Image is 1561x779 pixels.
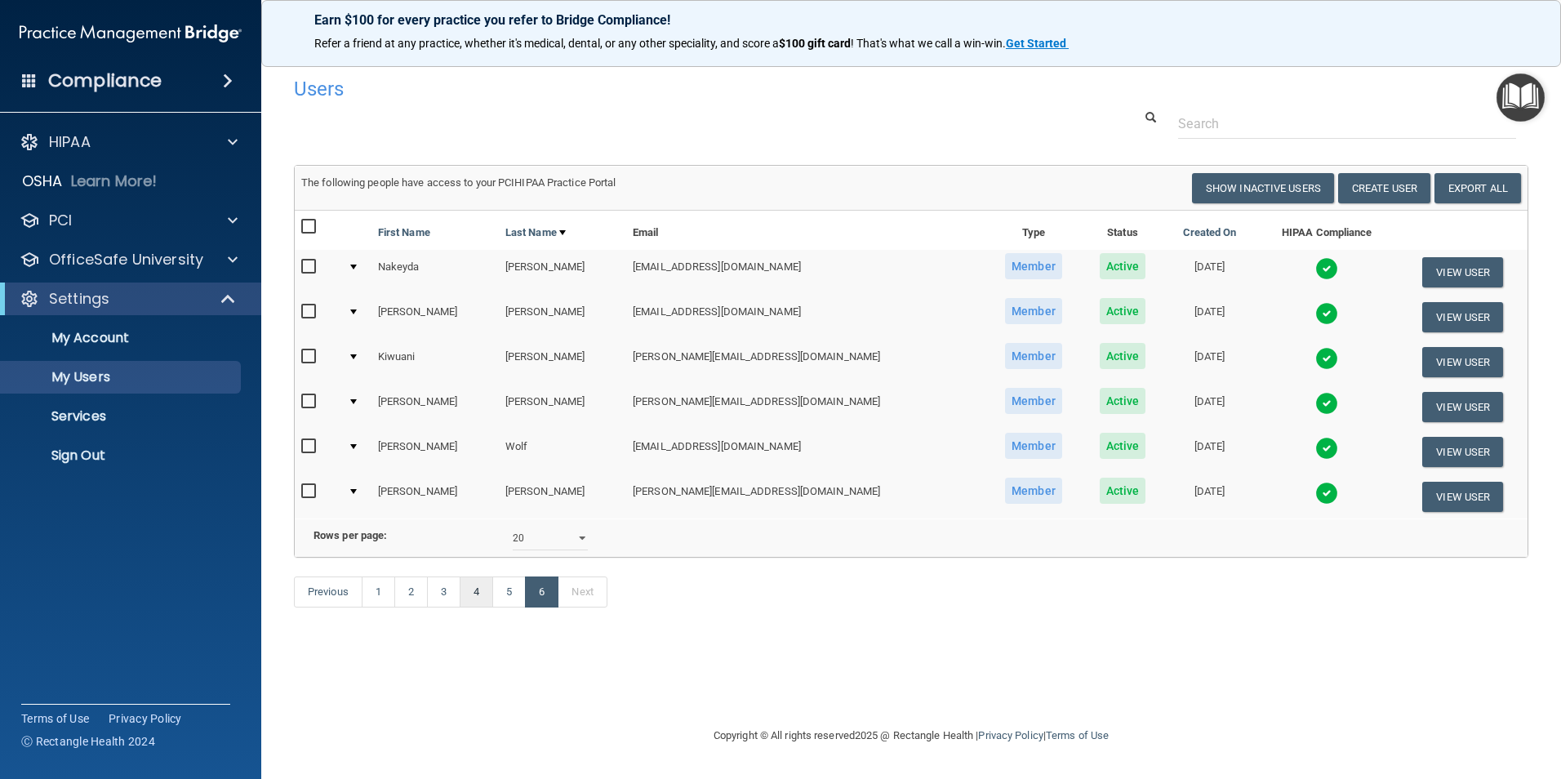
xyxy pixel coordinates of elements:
[613,710,1209,762] div: Copyright © All rights reserved 2025 @ Rectangle Health | |
[1192,173,1334,203] button: Show Inactive Users
[48,69,162,92] h4: Compliance
[499,295,626,340] td: [PERSON_NAME]
[20,250,238,269] a: OfficeSafe University
[1163,385,1256,430] td: [DATE]
[1005,343,1062,369] span: Member
[1005,298,1062,324] span: Member
[362,576,395,608] a: 1
[11,330,233,346] p: My Account
[499,340,626,385] td: [PERSON_NAME]
[505,223,566,243] a: Last Name
[1315,347,1338,370] img: tick.e7d51cea.svg
[626,430,985,474] td: [EMAIL_ADDRESS][DOMAIN_NAME]
[314,37,779,50] span: Refer a friend at any practice, whether it's medical, dental, or any other speciality, and score a
[301,176,616,189] span: The following people have access to your PCIHIPAA Practice Portal
[626,295,985,340] td: [EMAIL_ADDRESS][DOMAIN_NAME]
[22,171,63,191] p: OSHA
[371,430,499,474] td: [PERSON_NAME]
[1422,482,1503,512] button: View User
[1422,347,1503,377] button: View User
[49,132,91,152] p: HIPAA
[1005,478,1062,504] span: Member
[1006,37,1066,50] strong: Get Started
[371,340,499,385] td: Kiwuani
[626,385,985,430] td: [PERSON_NAME][EMAIL_ADDRESS][DOMAIN_NAME]
[314,12,1508,28] p: Earn $100 for every practice you refer to Bridge Compliance!
[851,37,1006,50] span: ! That's what we call a win-win.
[371,295,499,340] td: [PERSON_NAME]
[1163,250,1256,295] td: [DATE]
[20,289,237,309] a: Settings
[1006,37,1069,50] a: Get Started
[1005,388,1062,414] span: Member
[1100,388,1146,414] span: Active
[492,576,526,608] a: 5
[20,211,238,230] a: PCI
[626,250,985,295] td: [EMAIL_ADDRESS][DOMAIN_NAME]
[371,474,499,519] td: [PERSON_NAME]
[1100,298,1146,324] span: Active
[20,17,242,50] img: PMB logo
[626,211,985,250] th: Email
[1497,73,1545,122] button: Open Resource Center
[1422,392,1503,422] button: View User
[499,385,626,430] td: [PERSON_NAME]
[11,447,233,464] p: Sign Out
[1422,302,1503,332] button: View User
[371,385,499,430] td: [PERSON_NAME]
[1434,173,1521,203] a: Export All
[1315,257,1338,280] img: tick.e7d51cea.svg
[1315,392,1338,415] img: tick.e7d51cea.svg
[49,211,72,230] p: PCI
[20,132,238,152] a: HIPAA
[499,474,626,519] td: [PERSON_NAME]
[985,211,1082,250] th: Type
[499,250,626,295] td: [PERSON_NAME]
[1163,474,1256,519] td: [DATE]
[1100,433,1146,459] span: Active
[1422,437,1503,467] button: View User
[558,576,607,608] a: Next
[779,37,851,50] strong: $100 gift card
[1100,343,1146,369] span: Active
[1163,430,1256,474] td: [DATE]
[71,171,158,191] p: Learn More!
[1338,173,1430,203] button: Create User
[21,733,155,750] span: Ⓒ Rectangle Health 2024
[1100,253,1146,279] span: Active
[626,340,985,385] td: [PERSON_NAME][EMAIL_ADDRESS][DOMAIN_NAME]
[371,250,499,295] td: Nakeyda
[109,710,182,727] a: Privacy Policy
[1100,478,1146,504] span: Active
[1183,223,1237,243] a: Created On
[499,430,626,474] td: Wolf
[314,529,387,541] b: Rows per page:
[1422,257,1503,287] button: View User
[525,576,558,608] a: 6
[1178,109,1516,139] input: Search
[427,576,460,608] a: 3
[394,576,428,608] a: 2
[378,223,430,243] a: First Name
[1256,211,1399,250] th: HIPAA Compliance
[11,369,233,385] p: My Users
[1163,295,1256,340] td: [DATE]
[21,710,89,727] a: Terms of Use
[11,408,233,425] p: Services
[294,576,362,608] a: Previous
[1005,253,1062,279] span: Member
[294,78,1004,100] h4: Users
[1163,340,1256,385] td: [DATE]
[1005,433,1062,459] span: Member
[49,289,109,309] p: Settings
[1046,729,1109,741] a: Terms of Use
[1315,482,1338,505] img: tick.e7d51cea.svg
[1315,302,1338,325] img: tick.e7d51cea.svg
[460,576,493,608] a: 4
[49,250,203,269] p: OfficeSafe University
[1315,437,1338,460] img: tick.e7d51cea.svg
[978,729,1043,741] a: Privacy Policy
[1082,211,1163,250] th: Status
[626,474,985,519] td: [PERSON_NAME][EMAIL_ADDRESS][DOMAIN_NAME]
